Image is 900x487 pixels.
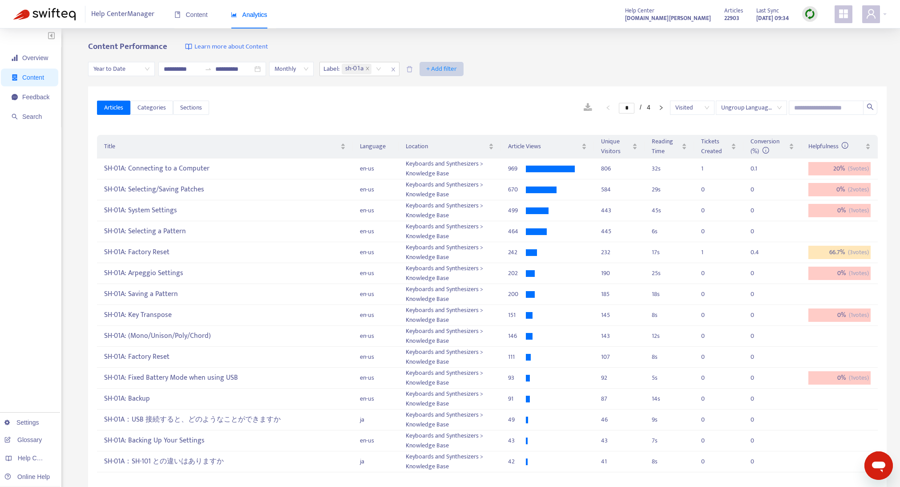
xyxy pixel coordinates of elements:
div: 242 [508,248,526,257]
button: Articles [97,101,130,115]
span: close [365,66,370,72]
span: search [12,114,18,120]
span: Learn more about Content [194,42,268,52]
img: sync.dc5367851b00ba804db3.png [804,8,815,20]
th: Article Views [501,135,594,158]
span: ( 1 votes) [849,373,869,383]
a: Glossary [4,436,42,443]
span: close [387,64,399,75]
div: SH-01A: Backup [104,392,345,406]
div: 1 [701,164,719,174]
div: SH-01A：SH-101 との違いはありますか [104,455,345,469]
div: SH-01A: (Mono/Unison/Poly/Chord) [104,329,345,344]
div: 0 [701,185,719,195]
td: Keyboards and Synthesizers > Knowledge Base [399,158,501,179]
a: Settings [4,419,39,426]
strong: 22903 [724,13,739,23]
div: 190 [601,268,638,278]
div: 5 s [652,373,686,383]
span: + Add filter [426,64,457,74]
div: 0 [701,415,719,425]
span: Reading Time [652,137,679,156]
button: Sections [173,101,209,115]
span: Search [22,113,42,120]
div: 0 [751,415,768,425]
a: Online Help [4,473,50,480]
div: SH-01A: Factory Reset [104,245,345,260]
img: image-link [185,43,192,50]
td: en-us [353,326,399,347]
div: 0 [751,289,768,299]
div: 0 % [808,204,871,217]
td: Keyboards and Synthesizers > Knowledge Base [399,430,501,451]
span: Conversion (%) [751,136,779,156]
div: 43 [601,436,638,446]
span: ( 3 votes) [848,248,869,257]
span: to [205,65,212,73]
td: ja [353,410,399,430]
div: 0 [701,436,719,446]
div: SH-01A: Fixed Battery Mode when using USB [104,371,345,386]
span: ( 5 votes) [848,164,869,174]
b: Content Performance [88,40,167,53]
th: Language [353,135,399,158]
span: Categories [137,103,166,113]
div: 0 [751,268,768,278]
div: SH-01A: Connecting to a Computer [104,162,345,176]
span: area-chart [231,12,237,18]
div: 91 [508,394,526,404]
span: Content [22,74,44,81]
div: 464 [508,227,526,236]
td: en-us [353,368,399,389]
td: Keyboards and Synthesizers > Knowledge Base [399,305,501,326]
th: Title [97,135,352,158]
td: en-us [353,242,399,263]
div: 42 [508,457,526,467]
div: 670 [508,185,526,195]
div: 145 [601,310,638,320]
div: SH-01A: System Settings [104,203,345,218]
td: en-us [353,389,399,410]
div: 0 [701,457,719,467]
th: Location [399,135,501,158]
div: 151 [508,310,526,320]
span: Help Centers [18,455,54,462]
td: Keyboards and Synthesizers > Knowledge Base [399,242,501,263]
button: left [601,102,615,113]
li: Next Page [654,102,668,113]
div: 584 [601,185,638,195]
div: 806 [601,164,638,174]
span: Unique Visitors [601,137,631,156]
div: 87 [601,394,638,404]
span: Helpfulness [808,141,849,151]
span: Monthly [274,62,308,76]
div: SH-01A：USB 接続すると、どのようなことができますか [104,413,345,427]
div: 445 [601,227,638,236]
div: 7 s [652,436,686,446]
div: 0 [751,331,768,341]
div: 0 [751,457,768,467]
td: Keyboards and Synthesizers > Knowledge Base [399,389,501,410]
div: 0 [701,310,719,320]
td: en-us [353,347,399,368]
span: ( 2 votes) [848,185,869,195]
div: 0.4 [751,248,768,257]
td: ja [353,451,399,472]
td: Keyboards and Synthesizers > Knowledge Base [399,326,501,347]
span: Title [104,142,338,151]
div: 107 [601,352,638,362]
span: Help Center Manager [91,6,154,23]
div: 0 [701,394,719,404]
div: 969 [508,164,526,174]
div: 0 [751,310,768,320]
strong: [DATE] 09:34 [756,13,789,23]
td: en-us [353,221,399,242]
div: 43 [508,436,526,446]
td: Keyboards and Synthesizers > Knowledge Base [399,347,501,368]
div: 93 [508,373,526,383]
span: Last Sync [756,6,779,16]
div: 143 [601,331,638,341]
div: 0 [751,206,768,215]
a: [DOMAIN_NAME][PERSON_NAME] [625,13,711,23]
